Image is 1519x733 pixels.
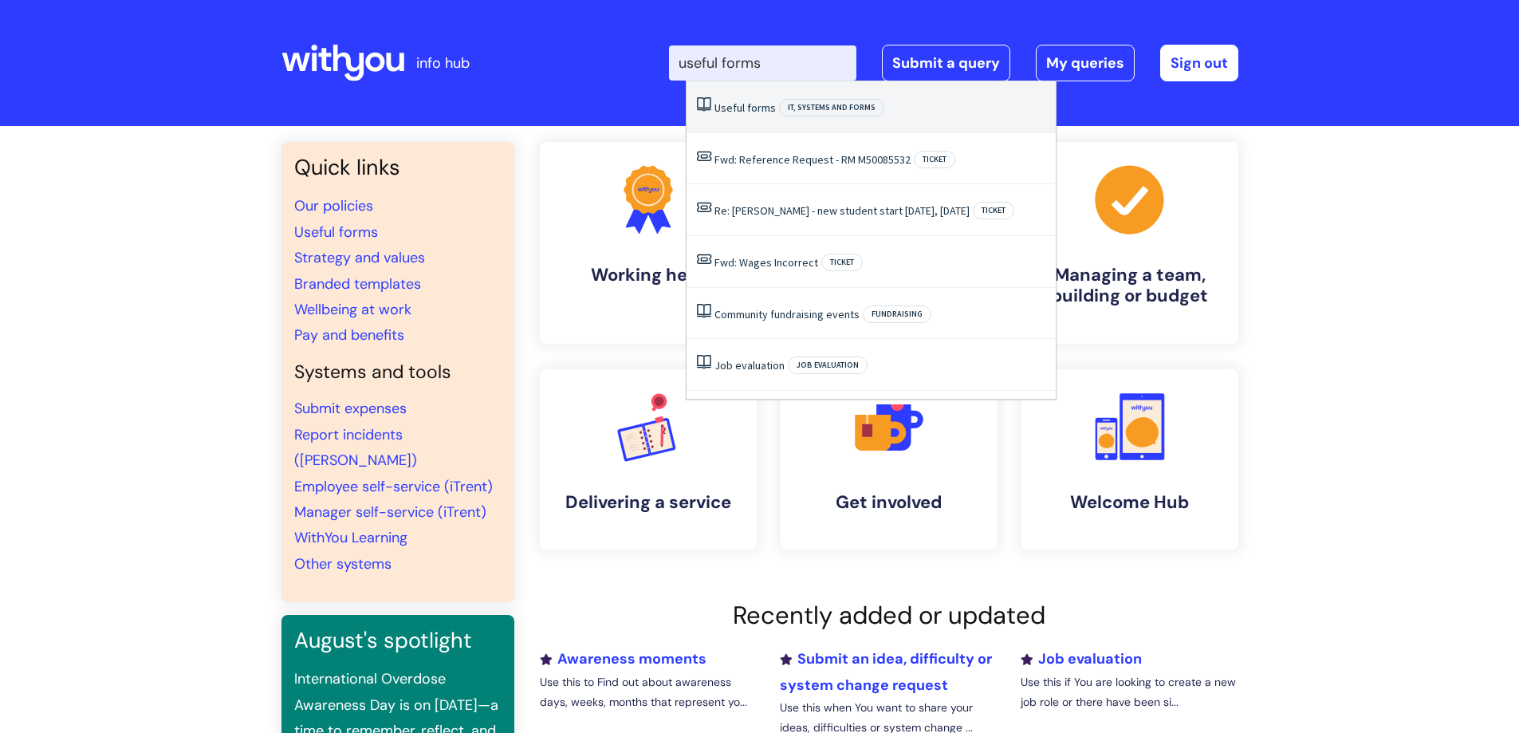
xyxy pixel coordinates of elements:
[863,305,931,323] span: Fundraising
[1036,45,1135,81] a: My queries
[1021,672,1238,712] p: Use this if You are looking to create a new job role or there have been si...
[1021,369,1238,550] a: Welcome Hub
[553,265,744,286] h4: Working here
[973,202,1014,219] span: Ticket
[294,528,407,547] a: WithYou Learning
[294,628,502,653] h3: August's spotlight
[294,399,407,418] a: Submit expenses
[1021,649,1142,668] a: Job evaluation
[294,325,404,345] a: Pay and benefits
[294,248,425,267] a: Strategy and values
[1034,265,1226,307] h4: Managing a team, building or budget
[669,45,1238,81] div: | -
[294,477,493,496] a: Employee self-service (iTrent)
[714,255,818,270] a: Fwd: Wages Incorrect
[540,601,1238,630] h2: Recently added or updated
[294,425,417,470] a: Report incidents ([PERSON_NAME])
[294,155,502,180] h3: Quick links
[294,223,378,242] a: Useful forms
[1160,45,1238,81] a: Sign out
[540,369,757,550] a: Delivering a service
[780,649,992,694] a: Submit an idea, difficulty or system change request
[294,554,392,573] a: Other systems
[1034,492,1226,513] h4: Welcome Hub
[714,100,745,115] span: Useful
[294,361,502,384] h4: Systems and tools
[714,358,785,372] a: Job evaluation
[714,203,970,218] a: Re: [PERSON_NAME] - new student start [DATE], [DATE]
[294,274,421,294] a: Branded templates
[669,45,856,81] input: Search
[882,45,1010,81] a: Submit a query
[821,254,863,271] span: Ticket
[714,100,776,115] a: Useful forms
[294,502,486,522] a: Manager self-service (iTrent)
[779,99,884,116] span: IT, systems and forms
[540,649,706,668] a: Awareness moments
[416,50,470,76] p: info hub
[793,492,985,513] h4: Get involved
[714,152,911,167] a: Fwd: Reference Request - RM M50085532
[788,357,868,374] span: Job evaluation
[714,307,860,321] a: Community fundraising events
[747,100,776,115] span: forms
[294,300,411,319] a: Wellbeing at work
[540,672,757,712] p: Use this to Find out about awareness days, weeks, months that represent yo...
[540,142,757,344] a: Working here
[914,151,955,168] span: Ticket
[781,369,998,550] a: Get involved
[294,196,373,215] a: Our policies
[553,492,744,513] h4: Delivering a service
[1021,142,1238,344] a: Managing a team, building or budget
